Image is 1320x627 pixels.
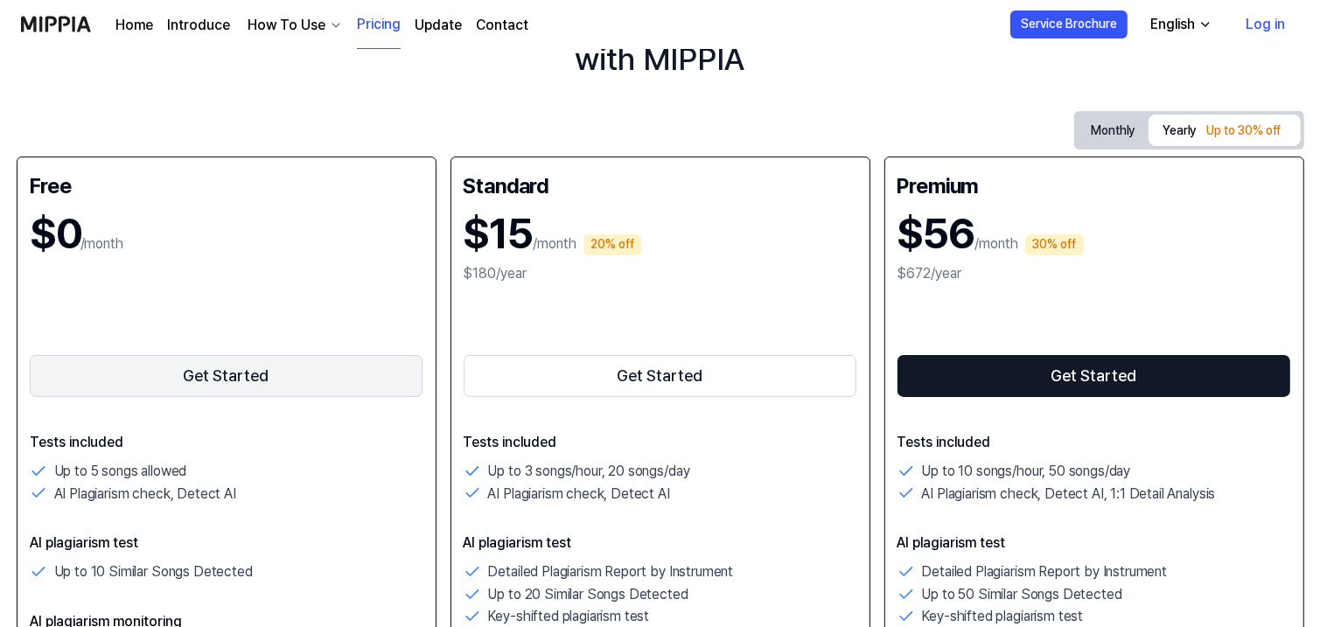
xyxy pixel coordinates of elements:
[897,533,1291,554] p: AI plagiarism test
[1010,10,1128,38] button: Service Brochure
[488,483,670,505] p: AI Plagiarism check, Detect AI
[897,352,1291,401] a: Get Started
[1147,14,1198,35] div: English
[30,533,423,554] p: AI plagiarism test
[897,170,1291,198] div: Premium
[488,460,690,483] p: Up to 3 songs/hour, 20 songs/day
[30,352,423,401] a: Get Started
[80,233,123,254] p: /month
[54,561,253,583] p: Up to 10 Similar Songs Detected
[464,533,857,554] p: AI plagiarism test
[1025,234,1084,255] div: 30% off
[476,15,528,36] a: Contact
[975,233,1018,254] p: /month
[115,15,153,36] a: Home
[922,483,1216,505] p: AI Plagiarism check, Detect AI, 1:1 Detail Analysis
[1149,115,1300,146] button: Yearly
[1078,117,1149,144] button: Monthly
[464,355,857,397] button: Get Started
[897,432,1291,453] p: Tests included
[464,205,534,263] h1: $15
[464,263,857,284] div: $180/year
[488,583,688,606] p: Up to 20 Similar Songs Detected
[1202,121,1287,142] div: Up to 30% off
[464,170,857,198] div: Standard
[1136,7,1223,42] button: English
[167,15,230,36] a: Introduce
[534,233,576,254] p: /month
[922,561,1168,583] p: Detailed Plagiarism Report by Instrument
[464,352,857,401] a: Get Started
[357,1,401,49] a: Pricing
[415,15,462,36] a: Update
[30,205,80,263] h1: $0
[244,15,343,36] button: How To Use
[30,355,423,397] button: Get Started
[897,355,1291,397] button: Get Started
[54,483,236,505] p: AI Plagiarism check, Detect AI
[464,432,857,453] p: Tests included
[30,432,423,453] p: Tests included
[897,263,1291,284] div: $672/year
[54,460,187,483] p: Up to 5 songs allowed
[488,561,734,583] p: Detailed Plagiarism Report by Instrument
[30,170,423,198] div: Free
[244,15,329,36] div: How To Use
[583,234,641,255] div: 20% off
[922,460,1131,483] p: Up to 10 songs/hour, 50 songs/day
[922,583,1122,606] p: Up to 50 Similar Songs Detected
[897,205,975,263] h1: $56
